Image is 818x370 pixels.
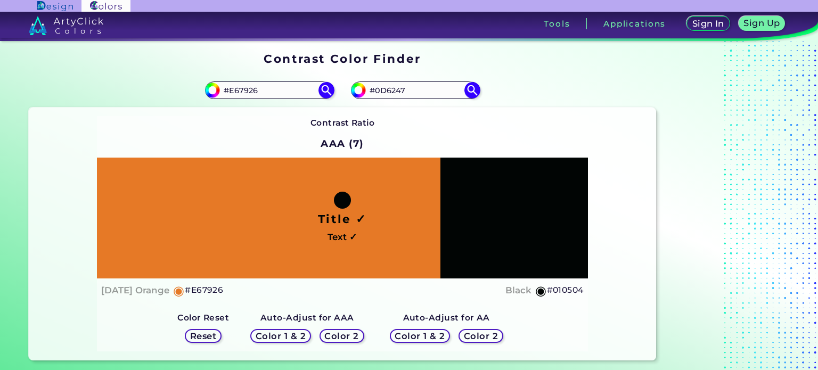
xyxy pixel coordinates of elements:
[310,118,375,128] strong: Contrast Ratio
[173,284,185,297] h5: ◉
[220,83,319,97] input: type color 1..
[535,284,547,297] h5: ◉
[316,132,369,155] h2: AAA (7)
[260,313,354,323] strong: Auto-Adjust for AAA
[685,16,731,31] a: Sign In
[324,332,360,341] h5: Color 2
[603,20,666,28] h3: Applications
[185,283,223,297] h5: #E67926
[464,82,480,98] img: icon search
[505,283,531,298] h4: Black
[101,283,169,298] h4: [DATE] Orange
[366,83,465,97] input: type color 2..
[318,211,367,227] h1: Title ✓
[737,16,786,31] a: Sign Up
[264,51,421,67] h1: Contrast Color Finder
[403,313,490,323] strong: Auto-Adjust for AA
[254,332,307,341] h5: Color 1 & 2
[37,1,73,11] img: ArtyClick Design logo
[190,332,217,341] h5: Reset
[318,82,334,98] img: icon search
[547,283,584,297] h5: #010504
[544,20,570,28] h3: Tools
[328,229,357,245] h4: Text ✓
[463,332,499,341] h5: Color 2
[29,16,104,35] img: logo_artyclick_colors_white.svg
[691,19,725,28] h5: Sign In
[742,19,781,28] h5: Sign Up
[177,313,229,323] strong: Color Reset
[394,332,446,341] h5: Color 1 & 2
